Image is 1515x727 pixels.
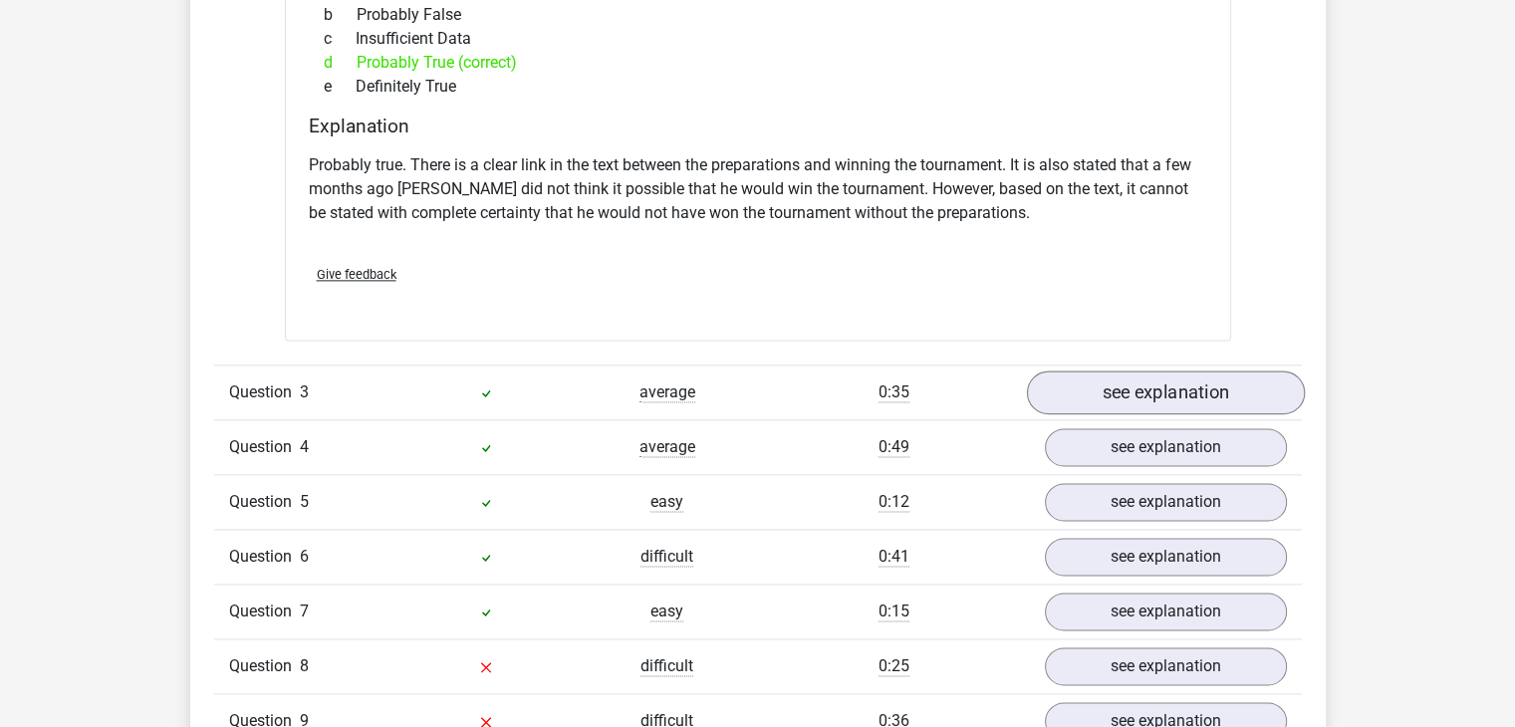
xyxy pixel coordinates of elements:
div: Probably True (correct) [309,51,1207,75]
span: Question [229,600,300,623]
p: Probably true. There is a clear link in the text between the preparations and winning the tournam... [309,153,1207,225]
span: e [324,75,356,99]
span: b [324,3,357,27]
span: 7 [300,602,309,620]
a: see explanation [1045,483,1287,521]
span: 5 [300,492,309,511]
span: 0:41 [879,547,909,567]
div: Probably False [309,3,1207,27]
a: see explanation [1045,538,1287,576]
span: Question [229,545,300,569]
a: see explanation [1045,593,1287,630]
a: see explanation [1045,428,1287,466]
span: 0:35 [879,382,909,402]
span: easy [650,492,683,512]
span: 0:12 [879,492,909,512]
span: 3 [300,382,309,401]
span: 8 [300,656,309,675]
span: 0:49 [879,437,909,457]
span: 4 [300,437,309,456]
a: see explanation [1026,370,1304,414]
span: c [324,27,356,51]
span: Question [229,435,300,459]
div: Insufficient Data [309,27,1207,51]
span: d [324,51,357,75]
span: average [639,382,695,402]
span: Give feedback [317,267,396,282]
span: average [639,437,695,457]
span: difficult [640,547,693,567]
span: 0:15 [879,602,909,621]
span: 6 [300,547,309,566]
span: difficult [640,656,693,676]
div: Definitely True [309,75,1207,99]
span: Question [229,380,300,404]
span: Question [229,490,300,514]
span: easy [650,602,683,621]
span: Question [229,654,300,678]
span: 0:25 [879,656,909,676]
a: see explanation [1045,647,1287,685]
h4: Explanation [309,115,1207,137]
